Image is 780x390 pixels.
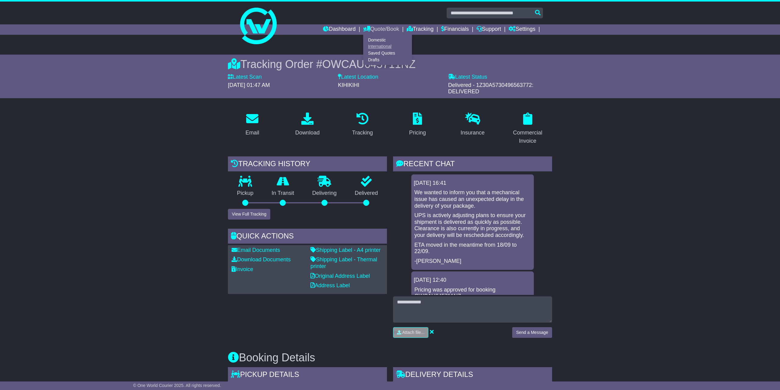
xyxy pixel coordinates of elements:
[448,82,534,95] span: Delivered - 1Z30A5730496563772: DELIVERED
[348,110,377,139] a: Tracking
[409,129,426,137] div: Pricing
[363,56,412,63] a: Drafts
[310,273,370,279] a: Original Address Label
[228,74,262,81] label: Latest Scan
[363,43,412,50] a: International
[512,327,552,338] button: Send a Message
[407,24,434,35] a: Tracking
[133,383,221,388] span: © One World Courier 2025. All rights reserved.
[363,37,412,43] a: Domestic
[441,24,469,35] a: Financials
[477,24,501,35] a: Support
[232,256,291,263] a: Download Documents
[338,74,378,81] label: Latest Location
[352,129,373,137] div: Tracking
[228,156,387,173] div: Tracking history
[460,129,484,137] div: Insurance
[310,282,350,288] a: Address Label
[393,367,552,384] div: Delivery Details
[228,352,552,364] h3: Booking Details
[228,58,552,71] div: Tracking Order #
[228,190,263,197] p: Pickup
[232,266,253,272] a: Invoice
[414,212,531,238] p: UPS is actively adjusting plans to ensure your shipment is delivered as quickly as possible. Clea...
[295,129,320,137] div: Download
[414,258,531,265] p: -[PERSON_NAME]
[363,50,412,57] a: Saved Quotes
[228,209,270,220] button: View Full Tracking
[346,190,387,197] p: Delivered
[414,287,531,300] p: Pricing was approved for booking OWCAU645711NZ.
[509,24,535,35] a: Settings
[228,229,387,245] div: Quick Actions
[310,256,377,269] a: Shipping Label - Thermal printer
[291,110,324,139] a: Download
[456,110,488,139] a: Insurance
[323,24,356,35] a: Dashboard
[414,189,531,209] p: We wanted to inform you that a mechanical issue has caused an unexpected delay in the delivery of...
[263,190,303,197] p: In Transit
[393,156,552,173] div: RECENT CHAT
[246,129,259,137] div: Email
[322,58,416,70] span: OWCAU645711NZ
[405,110,430,139] a: Pricing
[414,242,531,255] p: ETA moved in the meantime from 18/09 to 22/09.
[414,277,531,284] div: [DATE] 12:40
[228,367,387,384] div: Pickup Details
[242,110,263,139] a: Email
[507,129,548,145] div: Commercial Invoice
[363,24,399,35] a: Quote/Book
[338,82,359,88] span: KIHIKIHI
[310,247,381,253] a: Shipping Label - A4 printer
[303,190,346,197] p: Delivering
[448,74,487,81] label: Latest Status
[363,35,412,65] div: Quote/Book
[228,82,270,88] span: [DATE] 01:47 AM
[503,110,552,147] a: Commercial Invoice
[414,180,531,187] div: [DATE] 16:41
[232,247,280,253] a: Email Documents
